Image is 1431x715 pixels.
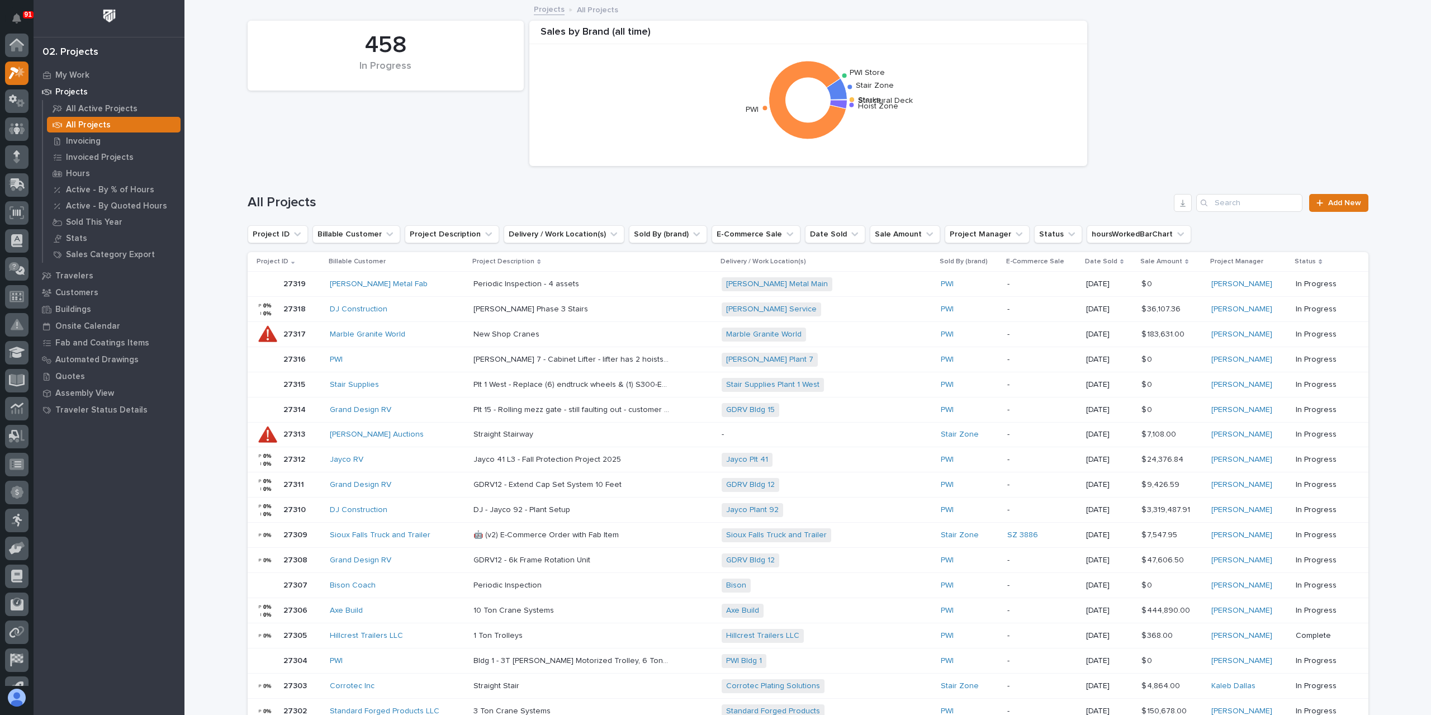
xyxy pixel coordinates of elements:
[283,478,306,490] p: 27311
[858,97,913,105] text: Structural Deck
[473,428,536,439] p: Straight Stairway
[248,573,1368,598] tr: 2730727307 Bison Coach Periodic InspectionPeriodic Inspection Bison PWI -[DATE]$ 0$ 0 [PERSON_NAM...
[1007,606,1077,615] p: -
[330,455,363,465] a: Jayco RV
[1296,581,1350,590] p: In Progress
[1086,380,1133,390] p: [DATE]
[66,250,155,260] p: Sales Category Export
[1141,503,1192,515] p: $ 3,319,487.91
[1296,355,1350,364] p: In Progress
[726,531,827,540] a: Sioux Falls Truck and Trailer
[941,330,954,339] a: PWI
[283,679,309,691] p: 27303
[283,403,308,415] p: 27314
[14,13,29,31] div: Notifications91
[283,453,307,465] p: 27312
[1211,455,1272,465] a: [PERSON_NAME]
[1211,556,1272,565] a: [PERSON_NAME]
[1309,194,1368,212] a: Add New
[1086,656,1133,666] p: [DATE]
[1007,330,1077,339] p: -
[1328,199,1361,207] span: Add New
[330,405,391,415] a: Grand Design RV
[55,321,120,332] p: Onsite Calendar
[1296,531,1350,540] p: In Progress
[473,579,544,590] p: Periodic Inspection
[5,686,29,709] button: users-avatar
[1086,405,1133,415] p: [DATE]
[34,284,184,301] a: Customers
[629,225,707,243] button: Sold By (brand)
[43,133,184,149] a: Invoicing
[1007,531,1038,540] a: SZ 3886
[248,297,1368,322] tr: 2731827318 DJ Construction [PERSON_NAME] Phase 3 Stairs[PERSON_NAME] Phase 3 Stairs [PERSON_NAME]...
[283,654,310,666] p: 27304
[473,679,522,691] p: Straight Stair
[1141,453,1186,465] p: $ 24,376.84
[850,69,885,77] text: PWI Store
[1211,430,1272,439] a: [PERSON_NAME]
[55,372,85,382] p: Quotes
[1086,305,1133,314] p: [DATE]
[55,271,93,281] p: Travelers
[1141,302,1183,314] p: $ 36,107.36
[1211,280,1272,289] a: [PERSON_NAME]
[283,528,310,540] p: 27309
[1211,305,1272,314] a: [PERSON_NAME]
[34,267,184,284] a: Travelers
[330,631,403,641] a: Hillcrest Trailers LLC
[1007,455,1077,465] p: -
[43,117,184,132] a: All Projects
[1141,478,1182,490] p: $ 9,426.59
[941,380,954,390] a: PWI
[941,556,954,565] a: PWI
[473,553,593,565] p: GDRV12 - 6k Frame Rotation Unit
[504,225,624,243] button: Delivery / Work Location(s)
[473,629,525,641] p: 1 Ton Trolleys
[1086,280,1133,289] p: [DATE]
[66,201,167,211] p: Active - By Quoted Hours
[1211,581,1272,590] a: [PERSON_NAME]
[99,6,120,26] img: Workspace Logo
[43,165,184,181] a: Hours
[1296,455,1350,465] p: In Progress
[726,556,775,565] a: GDRV Bldg 12
[66,120,111,130] p: All Projects
[1007,681,1077,691] p: -
[1086,430,1133,439] p: [DATE]
[726,656,762,666] a: PWI Bldg 1
[1086,606,1133,615] p: [DATE]
[941,355,954,364] a: PWI
[1141,328,1187,339] p: $ 183,631.00
[726,330,802,339] a: Marble Granite World
[726,305,817,314] a: [PERSON_NAME] Service
[805,225,865,243] button: Date Sold
[330,430,424,439] a: [PERSON_NAME] Auctions
[941,531,979,540] a: Stair Zone
[248,498,1368,523] tr: 2731027310 DJ Construction DJ - Jayco 92 - Plant SetupDJ - Jayco 92 - Plant Setup Jayco Plant 92 ...
[43,214,184,230] a: Sold This Year
[43,198,184,214] a: Active - By Quoted Hours
[34,351,184,368] a: Automated Drawings
[746,106,759,114] text: PWI
[1141,604,1192,615] p: $ 444,890.00
[945,225,1030,243] button: Project Manager
[1007,581,1077,590] p: -
[473,277,581,289] p: Periodic Inspection - 4 assets
[1296,405,1350,415] p: In Progress
[248,674,1368,699] tr: 2730327303 Corrotec Inc Straight StairStraight Stair Corrotec Plating Solutions Stair Zone -[DATE...
[1007,656,1077,666] p: -
[66,234,87,244] p: Stats
[473,478,624,490] p: GDRV12 - Extend Cap Set System 10 Feet
[248,472,1368,498] tr: 2731127311 Grand Design RV GDRV12 - Extend Cap Set System 10 FeetGDRV12 - Extend Cap Set System 1...
[55,87,88,97] p: Projects
[330,280,428,289] a: [PERSON_NAME] Metal Fab
[856,82,894,89] text: Stair Zone
[1086,480,1133,490] p: [DATE]
[941,581,954,590] a: PWI
[1211,405,1272,415] a: [PERSON_NAME]
[283,629,309,641] p: 27305
[1006,255,1064,268] p: E-Commerce Sale
[267,31,505,59] div: 458
[1296,330,1350,339] p: In Progress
